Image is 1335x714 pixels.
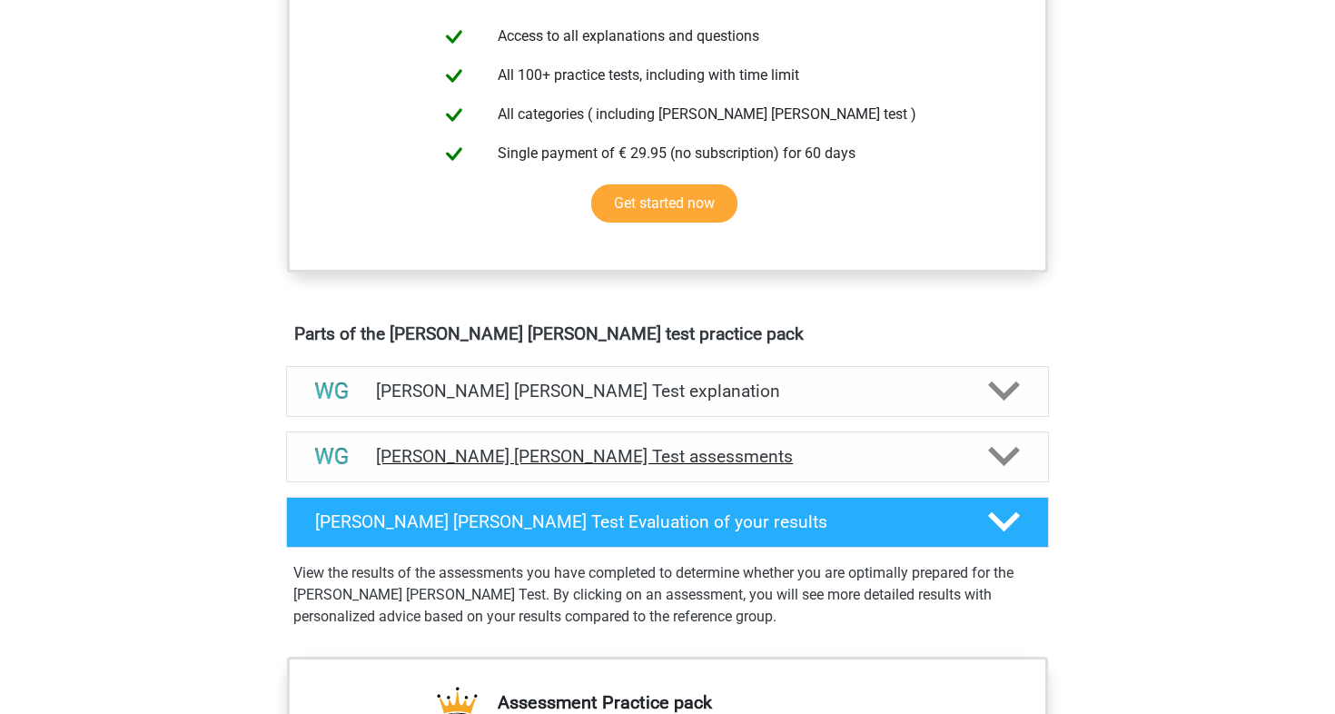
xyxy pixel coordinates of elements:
a: Get started now [591,184,737,223]
h4: [PERSON_NAME] [PERSON_NAME] Test assessments [376,446,959,467]
a: assessments [PERSON_NAME] [PERSON_NAME] Test assessments [279,431,1056,482]
h4: [PERSON_NAME] [PERSON_NAME] Test explanation [376,381,959,402]
a: [PERSON_NAME] [PERSON_NAME] Test Evaluation of your results [279,497,1056,548]
img: watson glaser test assessments [309,433,355,480]
a: explanations [PERSON_NAME] [PERSON_NAME] Test explanation [279,366,1056,417]
img: watson glaser test explanations [309,368,355,414]
p: View the results of the assessments you have completed to determine whether you are optimally pre... [293,562,1042,628]
h4: Parts of the [PERSON_NAME] [PERSON_NAME] test practice pack [294,323,1041,344]
h4: [PERSON_NAME] [PERSON_NAME] Test Evaluation of your results [315,511,959,532]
